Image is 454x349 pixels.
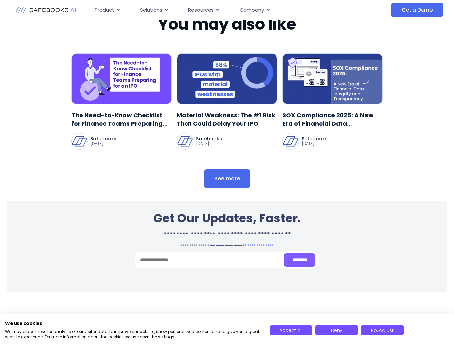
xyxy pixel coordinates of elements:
[196,136,222,141] p: Safebooks
[177,111,277,128] a: Material Weakness: The #1 Risk That Could Delay Your IPO
[402,7,433,13] span: Get a Demo
[71,111,172,128] a: The Need-to-Know Checklist for Finance Teams Preparing for an IPO
[177,53,277,104] img: Material_Weakness_IPO_Risk_1-1745252156733.png
[391,3,443,17] a: Get a Demo
[204,169,250,188] a: See more
[90,141,116,146] p: [DATE]
[283,133,299,149] img: Safebooks
[177,133,193,149] img: Safebooks
[302,141,328,146] p: [DATE]
[196,141,222,146] p: [DATE]
[5,320,260,326] h2: We use cookies
[72,133,87,149] img: Safebooks
[361,325,403,335] button: Adjust cookie preferences
[158,15,296,34] h2: You may also like
[90,136,116,141] p: Safebooks
[71,53,172,104] img: Finance_IPO_Checklist-1745252459321.png
[89,4,345,16] div: Menu Toggle
[95,6,114,14] span: Product
[140,6,162,14] span: Solutions
[279,327,302,334] span: Accept all
[5,329,260,340] p: We may place these for analysis of our visitor data, to improve our website, show personalised co...
[282,53,383,104] img: SOX_Compliance_2025_Financial_Data_Transparency-1746003380280.png
[270,325,312,335] button: Accept all cookies
[371,327,393,334] span: No, adjust
[315,325,358,335] button: Deny all cookies
[89,4,345,16] nav: Menu
[188,6,214,14] span: Resources
[282,111,383,128] a: SOX Compliance 2025: A New Era of Financial Data Transparency
[302,136,328,141] p: Safebooks
[331,327,342,334] span: Deny
[240,6,264,14] span: Company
